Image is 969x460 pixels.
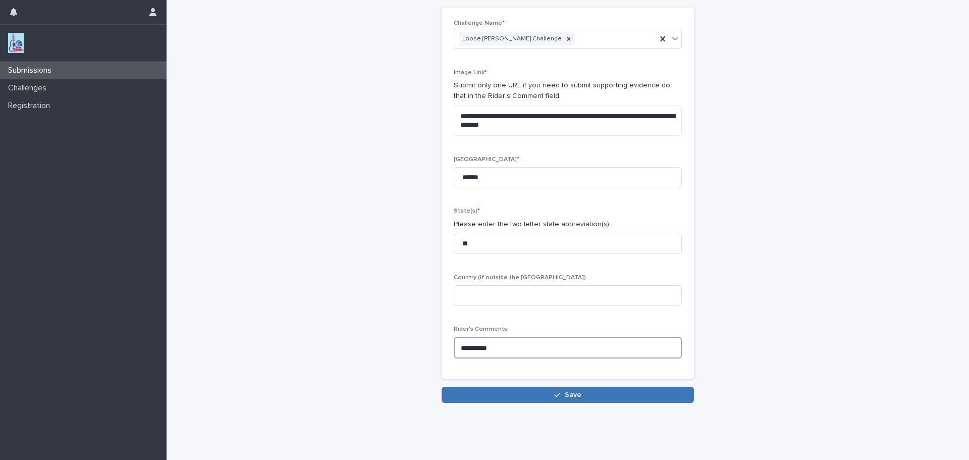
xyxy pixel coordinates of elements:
[454,275,586,281] span: Country (If outside the [GEOGRAPHIC_DATA])
[454,219,682,230] p: Please enter the two letter state abbreviation(s).
[4,83,55,93] p: Challenges
[454,326,507,332] span: Rider's Comments
[4,66,60,75] p: Submissions
[459,32,563,46] div: Loose [PERSON_NAME] Challenge
[454,157,519,163] span: [GEOGRAPHIC_DATA]
[8,33,24,53] img: jxsLJbdS1eYBI7rVAS4p
[442,387,694,403] button: Save
[565,391,581,398] span: Save
[454,20,505,26] span: Challenge Name
[454,70,487,76] span: Image Link
[454,80,682,101] p: Submit only one URL if you need to submit supporting evidence do that in the Rider's Comment field.
[4,101,58,111] p: Registration
[454,208,480,214] span: State(s)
